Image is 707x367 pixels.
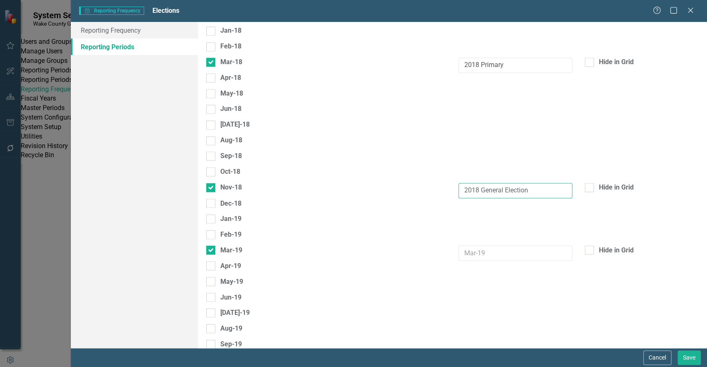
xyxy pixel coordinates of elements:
div: Feb-18 [220,42,241,51]
div: Sep-19 [220,339,242,349]
div: Jun-18 [220,104,241,114]
a: Reporting Periods [71,38,198,55]
input: Mar-19 [458,245,572,261]
div: Jan-18 [220,26,241,36]
input: Nov-18 [458,183,572,198]
div: Jun-19 [220,293,241,302]
div: May-19 [220,277,243,286]
input: Mar-18 [458,58,572,73]
div: [DATE]-18 [220,120,250,130]
div: Hide in Grid [599,245,634,255]
div: Sep-18 [220,151,242,161]
div: Feb-19 [220,230,241,239]
div: Hide in Grid [599,58,634,67]
div: Dec-18 [220,199,241,208]
button: Save [678,350,701,365]
div: Aug-19 [220,324,242,333]
div: [DATE]-19 [220,308,250,317]
div: Oct-18 [220,167,240,177]
div: Apr-19 [220,261,241,271]
div: Nov-18 [220,183,242,192]
div: Hide in Grid [599,183,634,192]
div: Apr-18 [220,73,241,83]
div: Jan-19 [220,214,241,223]
button: Cancel [643,350,671,365]
a: Reporting Frequency [71,22,198,38]
div: Mar-19 [220,245,242,255]
div: May-18 [220,89,243,98]
div: Aug-18 [220,136,242,145]
span: Elections [152,7,179,14]
div: Mar-18 [220,58,242,67]
span: Reporting Frequency [79,7,144,15]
